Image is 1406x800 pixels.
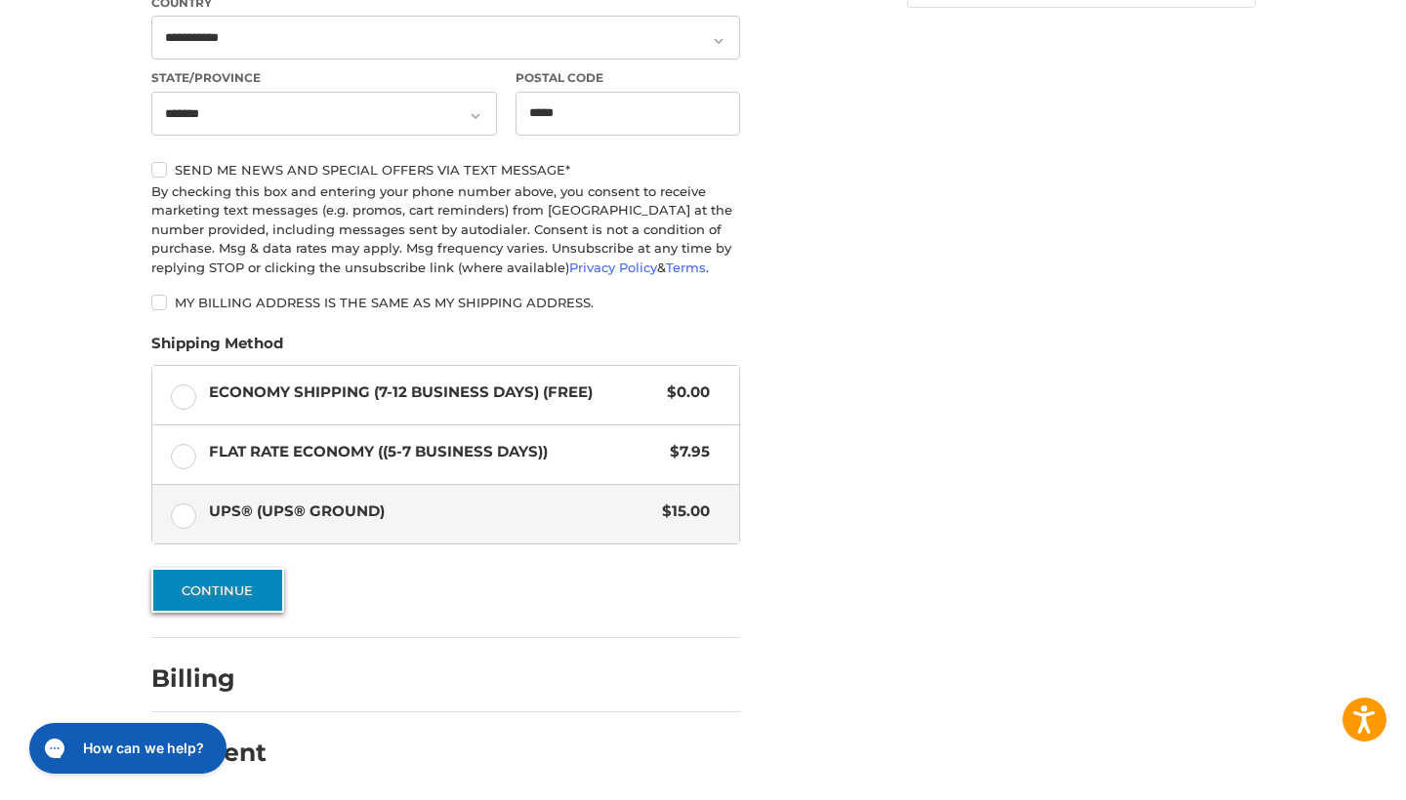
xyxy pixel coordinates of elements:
[20,716,232,780] iframe: Gorgias live chat messenger
[666,260,706,275] a: Terms
[661,441,711,463] span: $7.95
[209,500,653,523] span: UPS® (UPS® Ground)
[151,568,284,613] button: Continue
[151,69,497,87] label: State/Province
[516,69,740,87] label: Postal Code
[653,500,711,523] span: $15.00
[151,162,740,178] label: Send me news and special offers via text message*
[209,441,661,463] span: Flat Rate Economy ((5-7 Business Days))
[658,381,711,404] span: $0.00
[151,663,266,694] h2: Billing
[151,182,740,278] div: By checking this box and entering your phone number above, you consent to receive marketing text ...
[151,295,740,310] label: My billing address is the same as my shipping address.
[569,260,657,275] a: Privacy Policy
[151,333,283,364] legend: Shipping Method
[209,381,658,404] span: Economy Shipping (7-12 Business Days) (Free)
